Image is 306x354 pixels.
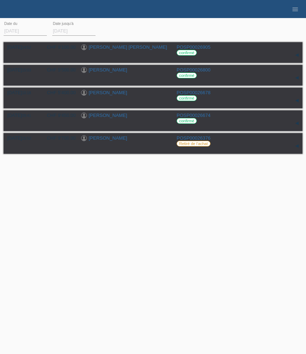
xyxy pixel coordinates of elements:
div: [DATE] [7,113,36,118]
a: menu [288,7,302,11]
div: CHF 5'400.00 [41,90,76,95]
a: POSP00026678 [177,90,210,95]
div: étendre/coller [292,73,302,83]
label: confirmé [177,73,197,78]
span: 14:52 [22,45,31,49]
div: CHF 5'500.00 [41,67,76,73]
div: [DATE] [7,135,36,141]
span: 15:03 [22,68,31,72]
a: [PERSON_NAME] [89,67,127,73]
a: [PERSON_NAME] [89,113,127,118]
div: étendre/coller [292,141,302,152]
div: CHF 9'700.00 [41,135,76,141]
div: étendre/coller [292,95,302,106]
div: étendre/coller [292,50,302,61]
div: CHF 9'450.00 [41,113,76,118]
a: POSP00026800 [177,67,210,73]
span: 09:41 [22,114,31,118]
div: [DATE] [7,90,36,95]
div: étendre/coller [292,118,302,129]
a: [PERSON_NAME] [89,90,127,95]
label: Retiré de l‘achat [177,141,210,147]
i: menu [292,6,299,13]
a: [PERSON_NAME] [PERSON_NAME] [89,44,167,50]
a: [PERSON_NAME] [89,135,127,141]
label: confirmé [177,50,197,56]
a: POSP00026674 [177,113,210,118]
a: POSP00026905 [177,44,210,50]
a: POSP00026376 [177,135,210,141]
div: [DATE] [7,67,36,73]
span: 15:52 [22,136,31,140]
span: 10:18 [22,91,31,95]
label: confirmé [177,95,197,101]
label: confirmé [177,118,197,124]
div: [DATE] [7,44,36,50]
div: CHF 9'100.00 [41,44,76,50]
